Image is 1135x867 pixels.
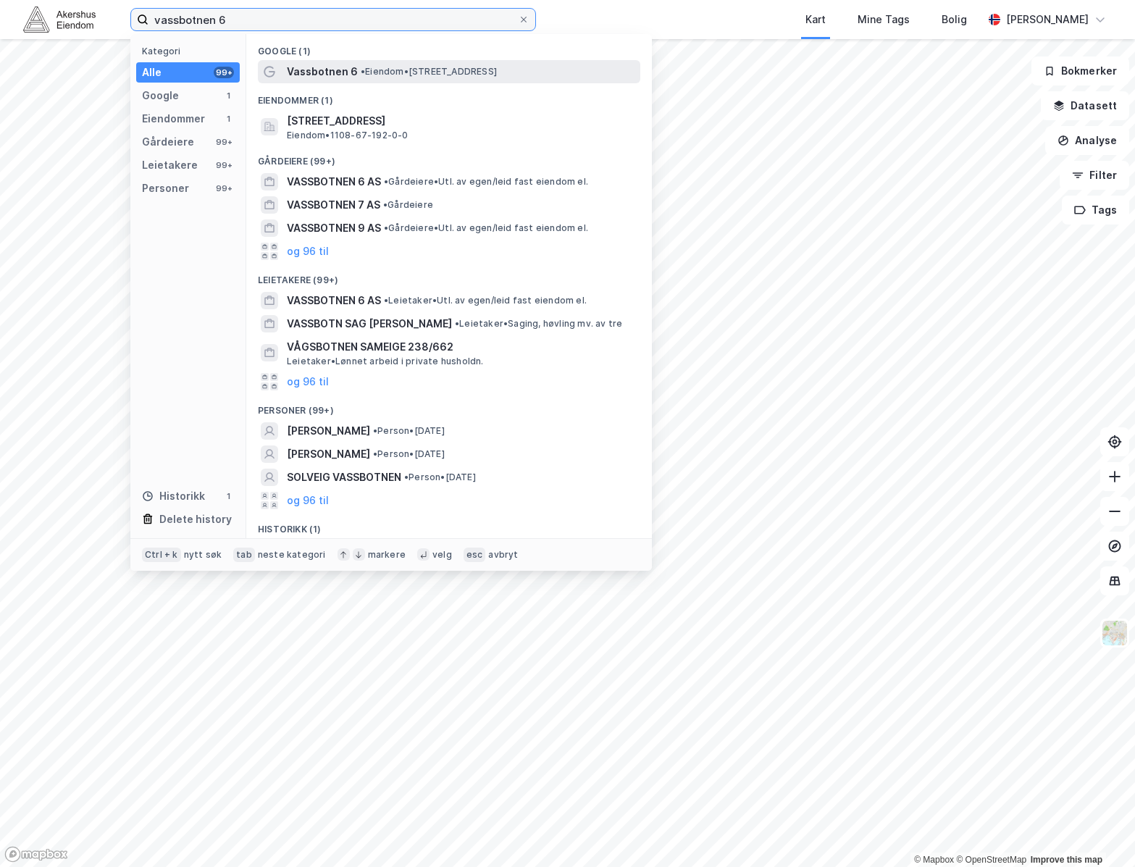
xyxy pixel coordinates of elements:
div: Kontrollprogram for chat [1063,797,1135,867]
span: Vassbotnen 6 [287,63,358,80]
span: Gårdeiere • Utl. av egen/leid fast eiendom el. [384,176,588,188]
div: velg [432,549,452,561]
div: markere [368,549,406,561]
span: Gårdeiere • Utl. av egen/leid fast eiendom el. [384,222,588,234]
div: 99+ [214,67,234,78]
button: Analyse [1045,126,1129,155]
div: Gårdeiere [142,133,194,151]
div: 1 [222,90,234,101]
div: Ctrl + k [142,548,181,562]
span: • [373,425,377,436]
span: • [384,176,388,187]
a: Mapbox homepage [4,846,68,863]
span: • [455,318,459,329]
span: VASSBOTNEN 6 AS [287,173,381,190]
div: Alle [142,64,162,81]
button: og 96 til [287,243,329,260]
span: Eiendom • [STREET_ADDRESS] [361,66,497,78]
span: • [373,448,377,459]
span: VASSBOTN SAG [PERSON_NAME] [287,315,452,332]
span: VÅGSBOTNEN SAMEIGE 238/662 [287,338,634,356]
span: VASSBOTNEN 6 AS [287,292,381,309]
div: Eiendommer [142,110,205,127]
span: Leietaker • Utl. av egen/leid fast eiendom el. [384,295,587,306]
div: Mine Tags [858,11,910,28]
span: [STREET_ADDRESS] [287,112,634,130]
div: neste kategori [258,549,326,561]
div: Historikk (1) [246,512,652,538]
span: VASSBOTNEN 9 AS [287,219,381,237]
span: [PERSON_NAME] [287,445,370,463]
div: Personer [142,180,189,197]
button: Filter [1060,161,1129,190]
div: 99+ [214,136,234,148]
input: Søk på adresse, matrikkel, gårdeiere, leietakere eller personer [148,9,518,30]
div: Kart [805,11,826,28]
span: • [383,199,388,210]
div: Delete history [159,511,232,528]
div: avbryt [488,549,518,561]
span: Person • [DATE] [373,448,445,460]
div: Gårdeiere (99+) [246,144,652,170]
button: Datasett [1041,91,1129,120]
div: nytt søk [184,549,222,561]
a: Improve this map [1031,855,1102,865]
img: Z [1101,619,1128,647]
span: Eiendom • 1108-67-192-0-0 [287,130,409,141]
button: Tags [1062,196,1129,225]
span: SOLVEIG VASSBOTNEN [287,469,401,486]
a: Mapbox [914,855,954,865]
button: og 96 til [287,492,329,509]
div: Eiendommer (1) [246,83,652,109]
div: Google (1) [246,34,652,60]
div: tab [233,548,255,562]
div: Kategori [142,46,240,56]
span: Leietaker • Saging, høvling mv. av tre [455,318,622,330]
span: Gårdeiere [383,199,433,211]
div: Leietakere [142,156,198,174]
span: Person • [DATE] [373,425,445,437]
span: • [384,222,388,233]
div: 1 [222,490,234,502]
span: Leietaker • Lønnet arbeid i private husholdn. [287,356,484,367]
div: Google [142,87,179,104]
div: [PERSON_NAME] [1006,11,1089,28]
a: OpenStreetMap [956,855,1026,865]
button: og 96 til [287,373,329,390]
div: Leietakere (99+) [246,263,652,289]
button: Bokmerker [1031,56,1129,85]
div: Historikk [142,487,205,505]
div: Bolig [942,11,967,28]
span: Person • [DATE] [404,472,476,483]
div: 1 [222,113,234,125]
img: akershus-eiendom-logo.9091f326c980b4bce74ccdd9f866810c.svg [23,7,96,32]
div: Personer (99+) [246,393,652,419]
span: VASSBOTNEN 7 AS [287,196,380,214]
span: • [384,295,388,306]
div: 99+ [214,159,234,171]
span: [PERSON_NAME] [287,422,370,440]
span: • [361,66,365,77]
iframe: Chat Widget [1063,797,1135,867]
div: 99+ [214,183,234,194]
span: • [404,472,409,482]
div: esc [464,548,486,562]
